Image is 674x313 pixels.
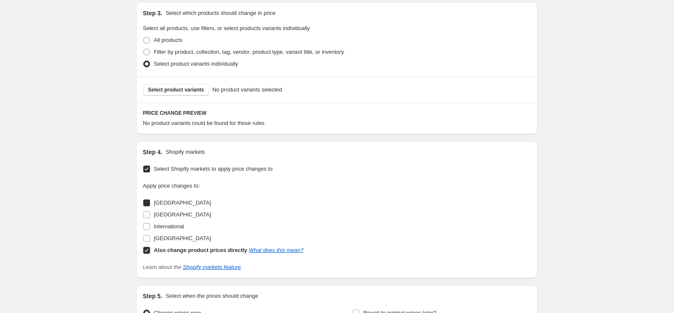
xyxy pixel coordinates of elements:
span: All products [154,37,183,43]
i: Learn about the [143,264,241,270]
span: Select product variants individually [154,61,238,67]
button: Select product variants [143,84,209,96]
span: [GEOGRAPHIC_DATA] [154,235,211,241]
b: Also change product prices directly [154,247,247,253]
span: Select all products, use filters, or select products variants individually [143,25,310,31]
span: [GEOGRAPHIC_DATA] [154,211,211,218]
a: What does this mean? [249,247,303,253]
p: Select which products should change in price [166,9,276,17]
h2: Step 4. [143,148,162,156]
span: Select product variants [148,86,204,93]
h2: Step 3. [143,9,162,17]
a: Shopify markets feature [183,264,241,270]
span: No product variants selected [213,86,282,94]
span: No product variants could be found for those rules. [143,120,266,126]
span: Apply price changes to: [143,183,200,189]
span: Select Shopify markets to apply price changes to [154,166,273,172]
span: [GEOGRAPHIC_DATA] [154,199,211,206]
h6: PRICE CHANGE PREVIEW [143,110,531,116]
p: Select when the prices should change [166,292,258,300]
h2: Step 5. [143,292,162,300]
p: Shopify markets [166,148,205,156]
span: International [154,223,184,230]
span: Filter by product, collection, tag, vendor, product type, variant title, or inventory [154,49,344,55]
